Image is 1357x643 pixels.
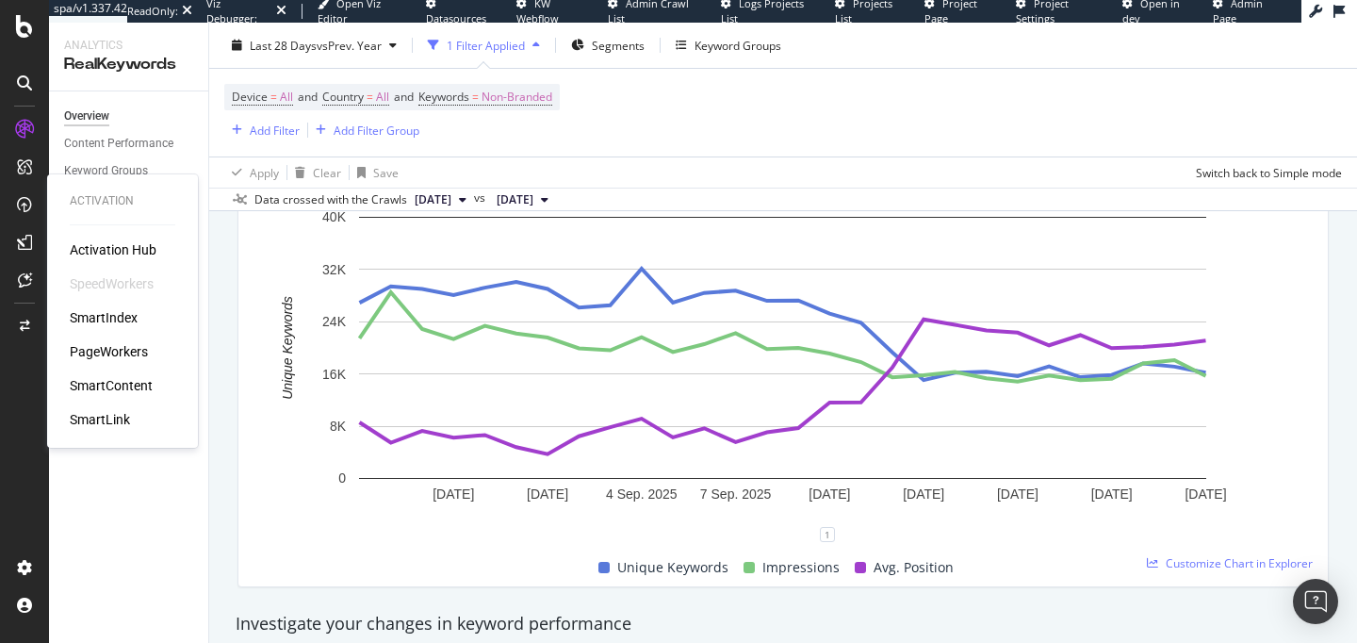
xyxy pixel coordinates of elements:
div: Content Performance [64,134,173,154]
text: 7 Sep. 2025 [700,486,772,502]
button: [DATE] [407,189,474,211]
span: 2025 Sep. 20th [415,191,451,208]
div: Activation [70,193,175,209]
button: Segments [564,30,652,60]
div: Clear [313,164,341,180]
span: Last 28 Days [250,37,317,53]
text: 4 Sep. 2025 [606,486,678,502]
button: Keyword Groups [668,30,789,60]
text: 8K [330,419,347,434]
span: All [280,84,293,110]
text: Unique Keywords [280,296,295,400]
span: Keywords [418,89,469,105]
button: Save [350,157,399,188]
text: 40K [322,209,347,224]
span: Impressions [762,556,840,579]
span: and [394,89,414,105]
div: Apply [250,164,279,180]
div: Data crossed with the Crawls [254,191,407,208]
a: Activation Hub [70,240,156,259]
text: [DATE] [527,486,568,502]
text: [DATE] [1185,486,1226,502]
span: Country [322,89,364,105]
div: Add Filter [250,122,300,138]
div: SpeedWorkers [70,274,154,293]
text: [DATE] [1091,486,1133,502]
text: [DATE] [997,486,1038,502]
div: Analytics [64,38,193,54]
span: vs [474,190,489,206]
div: Open Intercom Messenger [1293,579,1338,624]
div: RealKeywords [64,54,193,75]
span: vs Prev. Year [317,37,382,53]
a: Content Performance [64,134,195,154]
div: Keyword Groups [64,161,148,181]
text: [DATE] [809,486,850,502]
span: Unique Keywords [617,556,728,579]
button: Last 28 DaysvsPrev. Year [224,30,404,60]
a: Overview [64,107,195,126]
a: Customize Chart in Explorer [1147,555,1313,571]
a: SmartLink [70,410,130,429]
span: Device [232,89,268,105]
div: ReadOnly: [127,4,178,19]
a: Keyword Groups [64,161,195,181]
div: 1 Filter Applied [447,37,525,53]
span: = [270,89,277,105]
div: Switch back to Simple mode [1196,164,1342,180]
text: [DATE] [433,486,474,502]
div: Add Filter Group [334,122,419,138]
div: Investigate your changes in keyword performance [236,612,1331,636]
button: Clear [287,157,341,188]
div: Overview [64,107,109,126]
div: Save [373,164,399,180]
span: Segments [592,37,645,53]
text: 16K [322,367,347,382]
span: Avg. Position [874,556,954,579]
text: [DATE] [903,486,944,502]
span: Customize Chart in Explorer [1166,555,1313,571]
span: All [376,84,389,110]
button: [DATE] [489,189,556,211]
svg: A chart. [253,207,1313,535]
a: SmartContent [70,376,153,395]
text: 24K [322,314,347,329]
div: Keyword Groups [695,37,781,53]
a: PageWorkers [70,342,148,361]
span: 2024 Sep. 21st [497,191,533,208]
button: Switch back to Simple mode [1188,157,1342,188]
span: Datasources [426,11,486,25]
text: 32K [322,262,347,277]
div: 1 [820,527,835,542]
span: = [367,89,373,105]
button: Add Filter [224,119,300,141]
button: Apply [224,157,279,188]
span: = [472,89,479,105]
a: SmartIndex [70,308,138,327]
span: and [298,89,318,105]
text: 0 [338,470,346,486]
span: Non-Branded [482,84,552,110]
button: 1 Filter Applied [420,30,548,60]
button: Add Filter Group [308,119,419,141]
